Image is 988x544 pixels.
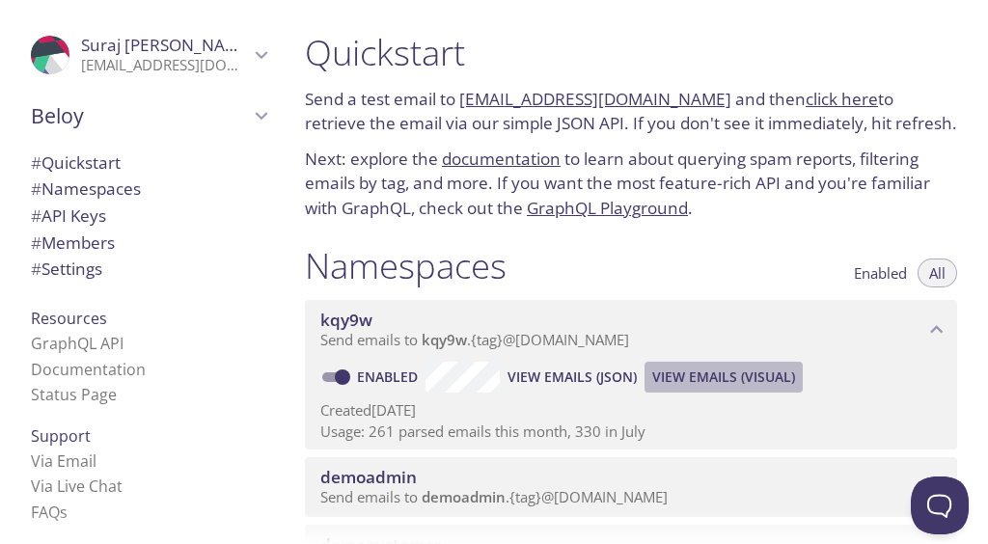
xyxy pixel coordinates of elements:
[305,457,957,517] div: demoadmin namespace
[422,330,467,349] span: kqy9w
[31,258,102,280] span: Settings
[31,177,141,200] span: Namespaces
[305,31,957,74] h1: Quickstart
[645,362,803,393] button: View Emails (Visual)
[31,258,41,280] span: #
[354,367,425,386] a: Enabled
[31,204,41,227] span: #
[305,147,957,221] p: Next: explore the to learn about querying spam reports, filtering emails by tag, and more. If you...
[320,309,372,331] span: kqy9w
[15,91,282,141] div: Beloy
[15,230,282,257] div: Members
[31,450,96,472] a: Via Email
[442,148,561,170] a: documentation
[31,151,121,174] span: Quickstart
[320,330,629,349] span: Send emails to . {tag} @[DOMAIN_NAME]
[305,87,957,136] p: Send a test email to and then to retrieve the email via our simple JSON API. If you don't see it ...
[31,231,115,254] span: Members
[31,151,41,174] span: #
[31,177,41,200] span: #
[31,502,68,523] a: FAQ
[918,258,957,287] button: All
[15,150,282,177] div: Quickstart
[500,362,645,393] button: View Emails (JSON)
[15,23,282,87] div: Suraj Kumar
[527,197,688,219] a: GraphQL Playground
[31,204,106,227] span: API Keys
[911,476,969,534] iframe: Help Scout Beacon - Open
[15,256,282,283] div: Team Settings
[422,487,506,506] span: demoadmin
[60,502,68,523] span: s
[31,384,117,405] a: Status Page
[806,88,878,110] a: click here
[31,333,123,354] a: GraphQL API
[320,466,417,488] span: demoadmin
[31,308,107,329] span: Resources
[320,422,942,442] p: Usage: 261 parsed emails this month, 330 in July
[305,244,507,287] h1: Namespaces
[31,102,249,129] span: Beloy
[459,88,731,110] a: [EMAIL_ADDRESS][DOMAIN_NAME]
[31,359,146,380] a: Documentation
[508,366,637,389] span: View Emails (JSON)
[15,176,282,203] div: Namespaces
[320,400,942,421] p: Created [DATE]
[305,300,957,360] div: kqy9w namespace
[81,34,255,56] span: Suraj [PERSON_NAME]
[81,56,249,75] p: [EMAIL_ADDRESS][DOMAIN_NAME]
[15,203,282,230] div: API Keys
[842,258,919,287] button: Enabled
[31,476,123,497] a: Via Live Chat
[320,487,668,506] span: Send emails to . {tag} @[DOMAIN_NAME]
[31,231,41,254] span: #
[652,366,795,389] span: View Emails (Visual)
[31,425,91,447] span: Support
